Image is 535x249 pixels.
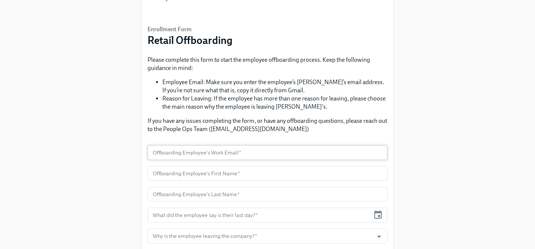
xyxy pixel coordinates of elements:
[147,117,388,133] p: If you have any issues completing the form, or have any offboarding questions, please reach out t...
[162,78,388,95] li: Employee Email: Make sure you enter the employee’s [PERSON_NAME]’s email address. If you’re not s...
[147,208,370,223] input: MM/DD/YYYY
[147,33,233,47] h3: Retail Offboarding
[147,25,233,33] h6: Enrollment Form
[162,95,388,111] li: Reason for Leaving: If the employee has more than one reason for leaving, please choose the main ...
[147,56,388,72] p: Please complete this form to start the employee offboarding process. Keep the following guidance ...
[373,231,385,242] button: Open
